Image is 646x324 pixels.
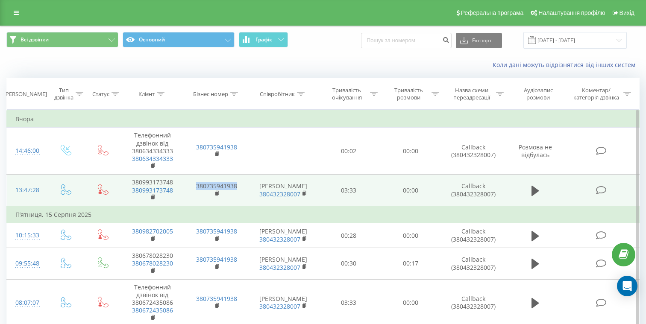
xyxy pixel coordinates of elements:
td: П’ятниця, 15 Серпня 2025 [7,206,640,223]
td: 00:30 [318,248,380,280]
td: Callback (380432328007) [441,223,505,248]
div: 13:47:28 [15,182,38,198]
td: 00:17 [380,248,442,280]
td: Callback (380432328007) [441,175,505,206]
a: 380634334333 [132,155,173,163]
td: 00:00 [380,128,442,175]
span: Налаштування профілю [538,9,605,16]
td: 380993173748 [120,175,185,206]
a: 380982702005 [132,227,173,235]
td: 00:28 [318,223,380,248]
div: 10:15:33 [15,227,38,244]
span: Графік [255,37,272,43]
button: Експорт [456,33,502,48]
button: Всі дзвінки [6,32,118,47]
span: Розмова не відбулась [519,143,552,159]
span: Реферальна програма [461,9,524,16]
a: 380678028230 [132,259,173,267]
div: Open Intercom Messenger [617,276,637,296]
td: Вчора [7,111,640,128]
div: Назва схеми переадресації [449,87,493,101]
a: 380735941938 [196,182,237,190]
div: Тривалість розмови [388,87,430,101]
div: Статус [92,90,109,98]
input: Пошук за номером [361,33,452,48]
div: Бізнес номер [193,90,228,98]
td: Телефонний дзвінок від 380634334333 [120,128,185,175]
a: 380735941938 [196,255,237,263]
a: 380432328007 [259,190,300,198]
td: Callback (380432328007) [441,248,505,280]
a: 380432328007 [259,235,300,243]
td: [PERSON_NAME] [249,175,318,206]
div: Клієнт [138,90,155,98]
td: 03:33 [318,175,380,206]
button: Основний [123,32,235,47]
a: 380735941938 [196,227,237,235]
button: Графік [239,32,288,47]
a: 380735941938 [196,143,237,151]
div: 14:46:00 [15,143,38,159]
td: [PERSON_NAME] [249,223,318,248]
td: 380678028230 [120,248,185,280]
a: 380672435086 [132,306,173,314]
td: [PERSON_NAME] [249,248,318,280]
a: 380432328007 [259,263,300,271]
a: 380735941938 [196,295,237,303]
div: Тривалість очікування [326,87,368,101]
span: Вихід [620,9,634,16]
td: 00:00 [380,175,442,206]
a: 380432328007 [259,302,300,310]
div: [PERSON_NAME] [4,90,47,98]
div: Тип дзвінка [54,87,74,101]
div: Співробітник [260,90,295,98]
div: 09:55:48 [15,255,38,272]
td: 00:02 [318,128,380,175]
td: 00:00 [380,223,442,248]
div: Коментар/категорія дзвінка [571,87,621,101]
a: Коли дані можуть відрізнятися вiд інших систем [493,61,640,69]
a: 380993173748 [132,186,173,194]
div: 08:07:07 [15,295,38,311]
td: Callback (380432328007) [441,128,505,175]
span: Всі дзвінки [21,36,49,43]
div: Аудіозапис розмови [514,87,563,101]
